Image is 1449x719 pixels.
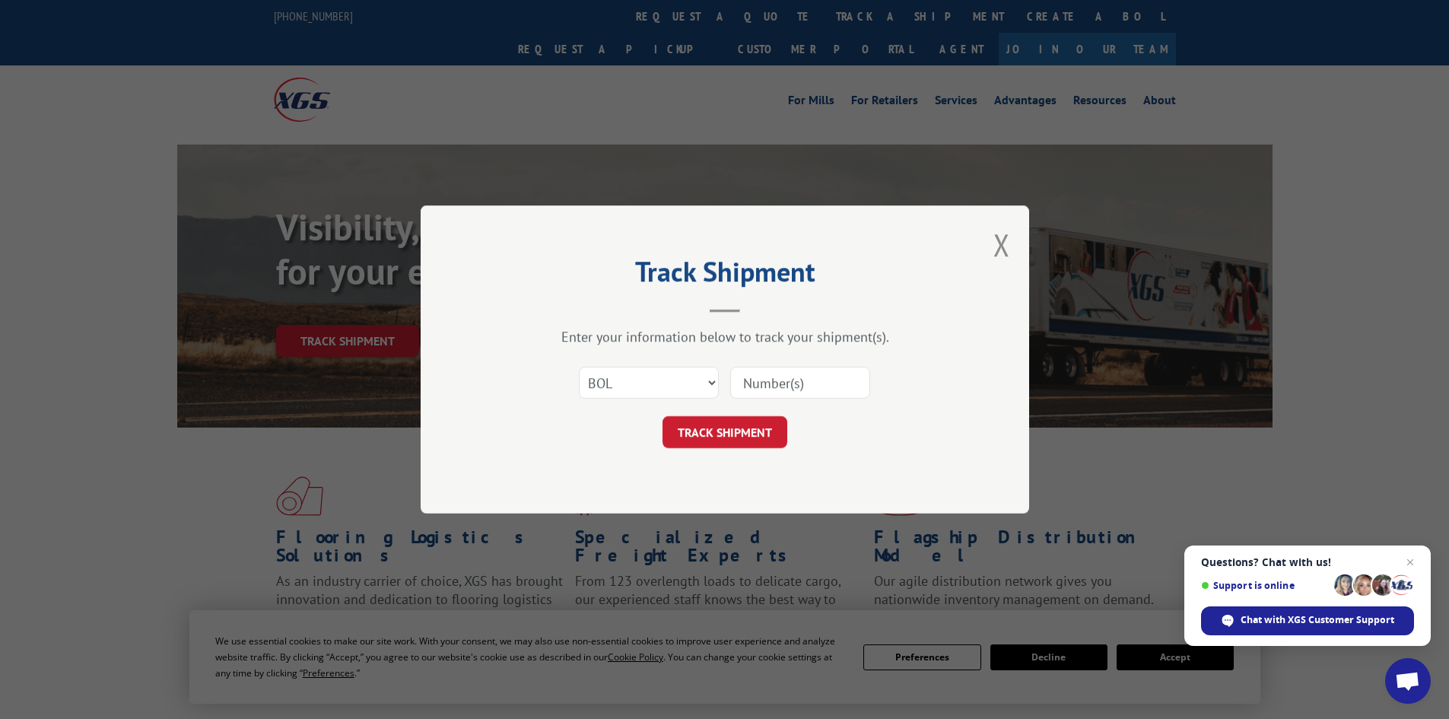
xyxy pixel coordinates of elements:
[1201,606,1414,635] div: Chat with XGS Customer Support
[497,261,953,290] h2: Track Shipment
[993,224,1010,265] button: Close modal
[497,328,953,345] div: Enter your information below to track your shipment(s).
[730,367,870,399] input: Number(s)
[1241,613,1394,627] span: Chat with XGS Customer Support
[1201,556,1414,568] span: Questions? Chat with us!
[1201,580,1329,591] span: Support is online
[663,416,787,448] button: TRACK SHIPMENT
[1401,553,1419,571] span: Close chat
[1385,658,1431,704] div: Open chat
